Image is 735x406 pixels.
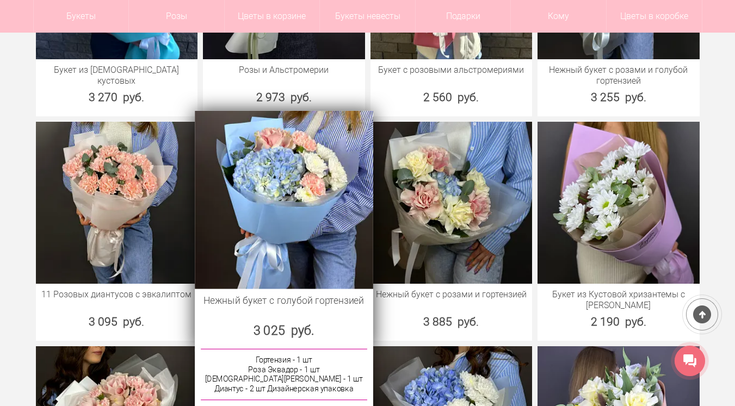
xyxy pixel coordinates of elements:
[543,65,694,86] a: Нежный букет с розами и голубой гортензией
[538,89,700,105] div: 3 255 руб.
[370,122,533,284] img: Нежный букет с розами и гортензией
[370,89,533,105] div: 2 560 руб.
[195,111,373,289] img: Нежный букет с голубой гортензией
[41,65,193,86] a: Букет из [DEMOGRAPHIC_DATA] кустовых
[201,295,367,307] a: Нежный букет с голубой гортензией
[538,122,700,284] img: Букет из Кустовой хризантемы с Зеленью
[203,89,365,105] div: 2 973 руб.
[543,289,694,311] a: Букет из Кустовой хризантемы с [PERSON_NAME]
[208,65,360,76] a: Розы и Альстромерии
[538,314,700,330] div: 2 190 руб.
[370,314,533,330] div: 3 885 руб.
[36,314,198,330] div: 3 095 руб.
[195,322,373,340] div: 3 025 руб.
[36,122,198,284] img: 11 Розовых диантусов с эвкалиптом
[376,65,527,76] a: Букет с розовыми альстромериями
[41,289,193,300] a: 11 Розовых диантусов с эвкалиптом
[36,89,198,105] div: 3 270 руб.
[376,289,527,300] a: Нежный букет с розами и гортензией
[201,349,367,401] div: Гортензия - 1 шт Роза Эквадор - 1 шт [DEMOGRAPHIC_DATA][PERSON_NAME] - 1 шт Диантус - 2 шт Дизайн...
